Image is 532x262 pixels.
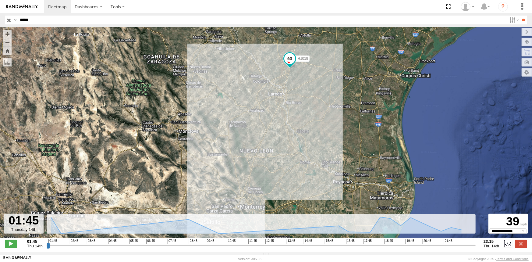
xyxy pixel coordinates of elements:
label: Measure [3,58,12,66]
span: 02:45 [70,239,78,244]
span: 04:45 [108,239,117,244]
label: Close [515,240,527,248]
span: 13:45 [287,239,295,244]
button: Zoom out [3,38,12,47]
label: Search Filter Options [507,16,520,24]
span: 06:45 [146,239,155,244]
span: RJ019 [298,56,308,61]
div: 39 [489,215,527,228]
span: 10:45 [227,239,236,244]
a: Visit our Website [3,256,31,262]
a: Terms and Conditions [496,257,529,261]
span: 09:45 [206,239,215,244]
span: 05:45 [129,239,138,244]
div: © Copyright 2025 - [468,257,529,261]
span: 14:45 [304,239,312,244]
span: 11:45 [248,239,257,244]
label: Map Settings [522,68,532,77]
span: 18:45 [385,239,393,244]
img: rand-logo.svg [6,5,38,9]
span: 07:45 [168,239,176,244]
strong: 01:45 [27,239,43,244]
label: Play/Stop [5,240,17,248]
span: 03:45 [87,239,95,244]
button: Zoom in [3,30,12,38]
span: Thu 14th Aug 2025 [484,244,499,248]
span: 21:45 [444,239,452,244]
div: Version: 305.03 [238,257,261,261]
span: 20:45 [423,239,431,244]
div: Reynaldo Alvarado [459,2,477,11]
strong: 23:15 [484,239,499,244]
i: ? [498,2,508,12]
span: 01:45 [48,239,57,244]
button: Zoom Home [3,47,12,55]
span: 15:45 [325,239,333,244]
span: 08:45 [189,239,197,244]
label: Search Query [13,16,18,24]
span: 17:45 [363,239,372,244]
span: 12:45 [265,239,274,244]
span: 16:45 [346,239,355,244]
span: 19:45 [406,239,414,244]
span: Thu 14th Aug 2025 [27,244,43,248]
